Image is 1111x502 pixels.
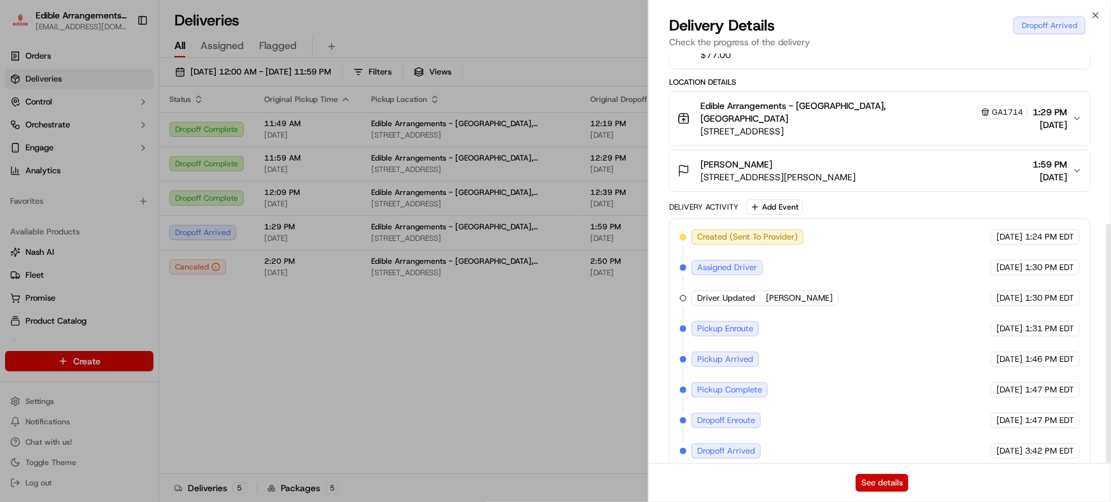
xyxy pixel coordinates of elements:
span: Dropoff Enroute [697,415,755,426]
span: 1:30 PM EDT [1025,292,1074,304]
span: GA1714 [992,107,1023,117]
img: 1736555255976-a54dd68f-1ca7-489b-9aae-adbdc363a1c4 [13,122,36,145]
span: 1:30 PM EDT [1025,262,1074,273]
span: Knowledge Base [25,185,97,197]
span: Created (Sent To Provider) [697,231,798,243]
div: We're available if you need us! [43,134,161,145]
p: Welcome 👋 [13,51,232,71]
button: Add Event [746,199,803,215]
span: [DATE] [996,231,1023,243]
span: [DATE] [996,354,1023,365]
span: 1:46 PM EDT [1025,354,1074,365]
button: See details [856,474,909,492]
a: 💻API Documentation [103,180,209,203]
span: 3:42 PM EDT [1025,445,1074,457]
span: Driver Updated [697,292,755,304]
span: [DATE] [996,415,1023,426]
span: [DATE] [1033,118,1067,131]
span: [STREET_ADDRESS] [700,125,1028,138]
span: Assigned Driver [697,262,757,273]
div: 💻 [108,186,118,196]
span: [DATE] [996,262,1023,273]
span: [STREET_ADDRESS][PERSON_NAME] [700,171,856,183]
span: Delivery Details [669,15,775,36]
a: 📗Knowledge Base [8,180,103,203]
span: API Documentation [120,185,204,197]
button: [PERSON_NAME][STREET_ADDRESS][PERSON_NAME]1:59 PM[DATE] [670,150,1090,191]
span: [DATE] [996,323,1023,334]
span: [DATE] [996,445,1023,457]
span: Dropoff Arrived [697,445,755,457]
span: Pickup Arrived [697,354,753,365]
span: 1:59 PM [1033,158,1067,171]
span: Pickup Enroute [697,323,753,334]
div: Location Details [669,77,1091,87]
img: Nash [13,13,38,38]
span: 1:31 PM EDT [1025,323,1074,334]
button: Start new chat [216,125,232,141]
span: Edible Arrangements - [GEOGRAPHIC_DATA], [GEOGRAPHIC_DATA] [700,99,975,125]
a: Powered byPylon [90,215,154,226]
p: Check the progress of the delivery [669,36,1091,48]
span: [PERSON_NAME] [700,158,772,171]
div: Start new chat [43,122,209,134]
span: Pylon [127,216,154,226]
input: Got a question? Start typing here... [33,82,229,96]
button: Edible Arrangements - [GEOGRAPHIC_DATA], [GEOGRAPHIC_DATA]GA1714[STREET_ADDRESS]1:29 PM[DATE] [670,92,1090,145]
span: [DATE] [996,384,1023,396]
div: 📗 [13,186,23,196]
span: [PERSON_NAME] [766,292,833,304]
span: 1:47 PM EDT [1025,415,1074,426]
span: 1:24 PM EDT [1025,231,1074,243]
span: $77.00 [700,48,883,61]
div: Delivery Activity [669,202,739,212]
span: [DATE] [1033,171,1067,183]
span: Pickup Complete [697,384,762,396]
span: 1:47 PM EDT [1025,384,1074,396]
span: [DATE] [996,292,1023,304]
span: 1:29 PM [1033,106,1067,118]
